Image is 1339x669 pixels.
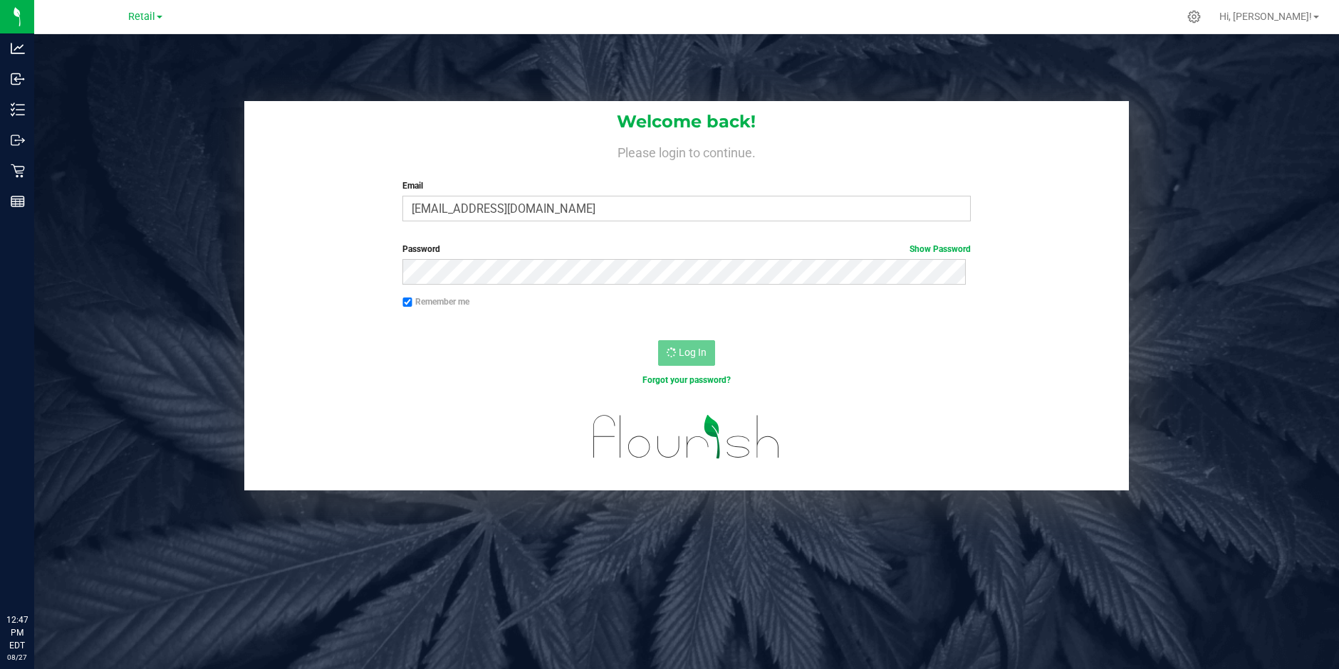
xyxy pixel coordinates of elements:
label: Email [402,179,971,192]
inline-svg: Inbound [11,72,25,86]
a: Forgot your password? [642,375,731,385]
inline-svg: Retail [11,164,25,178]
p: 08/27 [6,652,28,663]
span: Retail [128,11,155,23]
h4: Please login to continue. [244,142,1128,159]
inline-svg: Outbound [11,133,25,147]
inline-svg: Inventory [11,102,25,117]
inline-svg: Analytics [11,41,25,56]
h1: Welcome back! [244,112,1128,131]
span: Hi, [PERSON_NAME]! [1219,11,1312,22]
a: Show Password [910,244,971,254]
p: 12:47 PM EDT [6,613,28,652]
span: Log In [679,347,707,358]
div: Manage settings [1185,10,1203,23]
label: Remember me [402,295,469,308]
span: Password [402,244,440,254]
input: Remember me [402,297,412,307]
inline-svg: Reports [11,194,25,209]
img: flourish_logo.svg [576,401,797,473]
button: Log In [658,340,715,366]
